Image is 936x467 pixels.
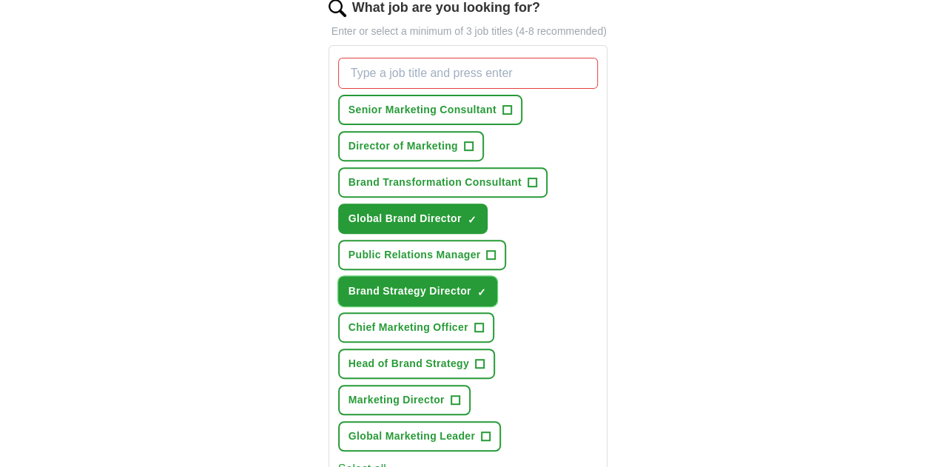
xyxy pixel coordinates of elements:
[349,102,496,118] span: Senior Marketing Consultant
[338,204,488,234] button: Global Brand Director✓
[349,356,469,372] span: Head of Brand Strategy
[338,385,471,415] button: Marketing Director
[338,131,484,161] button: Director of Marketing
[338,312,494,343] button: Chief Marketing Officer
[349,429,475,444] span: Global Marketing Leader
[349,138,458,154] span: Director of Marketing
[338,95,522,125] button: Senior Marketing Consultant
[349,247,481,263] span: Public Relations Manager
[338,167,548,198] button: Brand Transformation Consultant
[349,392,445,408] span: Marketing Director
[338,58,599,89] input: Type a job title and press enter
[349,320,468,335] span: Chief Marketing Officer
[338,349,495,379] button: Head of Brand Strategy
[329,24,608,39] p: Enter or select a minimum of 3 job titles (4-8 recommended)
[468,214,477,226] span: ✓
[349,283,471,299] span: Brand Strategy Director
[338,240,507,270] button: Public Relations Manager
[349,211,462,226] span: Global Brand Director
[477,286,486,298] span: ✓
[338,421,501,451] button: Global Marketing Leader
[338,276,497,306] button: Brand Strategy Director✓
[349,175,522,190] span: Brand Transformation Consultant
